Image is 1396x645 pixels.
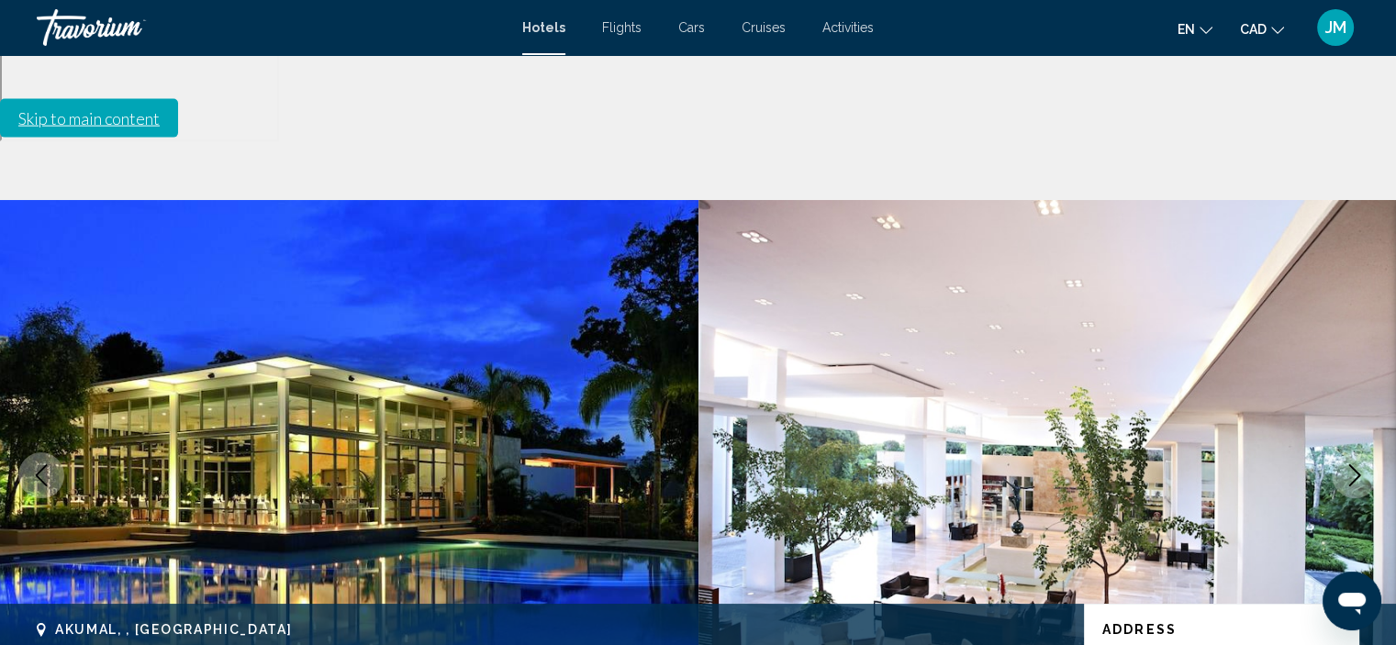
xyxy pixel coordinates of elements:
[1323,572,1381,630] iframe: Bouton de lancement de la fenêtre de messagerie
[1312,8,1359,47] button: User Menu
[1178,22,1195,37] span: en
[1102,622,1341,637] p: Address
[1325,18,1346,37] span: JM
[37,9,504,46] a: Travorium
[742,20,786,35] a: Cruises
[678,20,705,35] a: Cars
[822,20,874,35] a: Activities
[1240,16,1284,42] button: Change currency
[1240,22,1267,37] span: CAD
[1332,452,1378,498] button: Next image
[522,20,565,35] a: Hotels
[55,622,292,637] span: Akumal, , [GEOGRAPHIC_DATA]
[602,20,642,35] a: Flights
[1178,16,1212,42] button: Change language
[18,452,64,498] button: Previous image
